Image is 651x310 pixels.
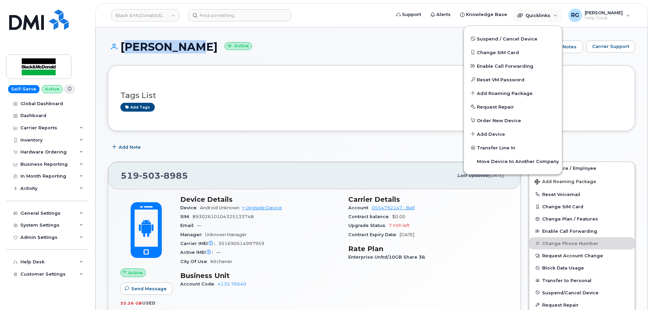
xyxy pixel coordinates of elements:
[142,300,156,306] span: used
[542,229,597,234] span: Enable Call Forwarding
[218,281,246,287] a: 4135.76640
[108,41,534,53] h1: [PERSON_NAME]
[529,174,635,188] button: Add Roaming Package
[216,250,221,255] span: —
[180,272,340,280] h3: Business Unit
[348,245,508,253] h3: Rate Plan
[121,170,188,181] span: 519
[120,91,622,100] h3: Tags List
[513,9,562,22] div: Quicklinks
[348,255,429,260] span: Enterprise Unltd/10GB Share 36
[477,36,537,43] span: Suspend / Cancel Device
[464,127,562,141] a: Add Device
[389,223,410,228] span: 7 mth left
[564,9,635,22] div: Robert Graham
[120,282,172,295] button: Send Message
[529,274,635,287] button: Transfer to Personal
[585,15,623,21] span: Help Desk
[586,40,635,53] button: Carrier Support
[402,11,421,18] span: Support
[529,262,635,274] button: Block Data Usage
[180,223,197,228] span: Email
[180,281,218,287] span: Account Code
[242,205,282,210] a: + Upgrade Device
[529,225,635,237] button: Enable Call Forwarding
[529,188,635,200] button: Reset Voicemail
[529,213,635,225] button: Change Plan / Features
[108,141,147,153] button: Add Note
[529,237,635,249] button: Change Phone Number
[477,77,524,83] span: Reset VM Password
[392,214,405,219] span: $0.00
[161,170,188,181] span: 8985
[200,205,239,210] span: Android Unknown
[477,131,505,138] span: Add Device
[529,200,635,213] button: Change SIM Card
[111,9,179,21] a: Black & McDonald (0554792147)
[529,162,635,174] a: Edit Device / Employee
[529,287,635,299] button: Suspend/Cancel Device
[218,241,264,246] span: 351690514997959
[529,249,635,262] button: Request Account Change
[542,290,599,295] span: Suspend/Cancel Device
[119,144,141,150] span: Add Note
[464,114,562,127] a: Order New Device
[193,214,254,219] span: 89302610104325133748
[180,195,340,203] h3: Device Details
[372,205,415,210] a: 0554792147 - Bell
[571,11,579,19] span: RG
[139,170,161,181] span: 503
[391,8,426,21] a: Support
[477,63,533,70] span: Enable Call Forwarding
[585,10,623,15] span: [PERSON_NAME]
[477,90,533,97] span: Add Roaming Package
[128,270,143,276] span: Active
[466,11,507,18] span: Knowledge Base
[525,13,550,18] span: Quicklinks
[120,301,142,306] span: 33.26 GB
[488,173,504,178] span: [DATE]
[400,232,414,237] span: [DATE]
[211,259,232,264] span: Kitchener
[131,285,167,292] span: Send Message
[197,223,201,228] span: —
[455,8,512,21] a: Knowledge Base
[180,259,211,264] span: City Of Use
[348,214,392,219] span: Contract balance
[477,49,519,56] span: Change SIM Card
[180,214,193,219] span: SIM
[477,158,559,165] span: Move Device to Another Company
[457,173,488,178] span: Last updated
[348,195,508,203] h3: Carrier Details
[180,250,216,255] span: Active IMEI
[188,9,291,21] input: Find something...
[180,205,200,210] span: Device
[120,103,155,111] a: Add tags
[477,145,515,151] span: Transfer Line In
[542,216,598,222] span: Change Plan / Features
[205,232,247,237] span: Unknown Manager
[477,117,521,124] span: Order New Device
[535,179,596,185] span: Add Roaming Package
[426,8,455,21] a: Alerts
[224,42,252,50] small: Active
[180,241,218,246] span: Carrier IMEI
[348,232,400,237] span: Contract Expiry Date
[592,43,629,50] span: Carrier Support
[348,223,389,228] span: Upgrade Status
[436,11,451,18] span: Alerts
[180,232,205,237] span: Manager
[477,104,514,111] span: Request Repair
[348,205,372,210] span: Account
